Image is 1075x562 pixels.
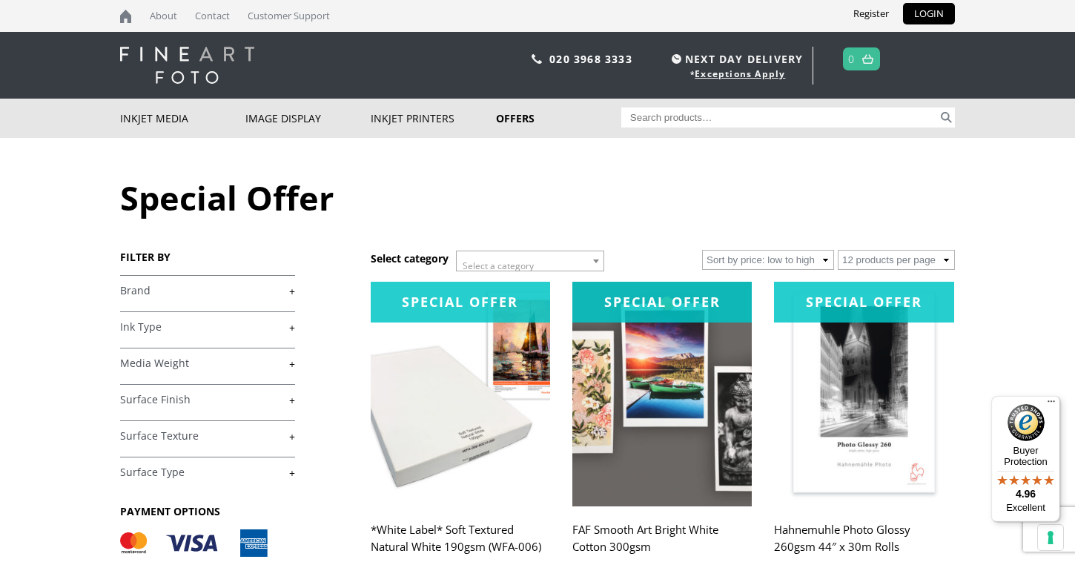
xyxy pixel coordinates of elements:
[862,54,873,64] img: basket.svg
[463,259,534,272] span: Select a category
[1016,488,1036,500] span: 4.96
[702,250,834,270] select: Shop order
[695,67,785,80] a: Exceptions Apply
[371,282,550,506] img: *White Label* Soft Textured Natural White 190gsm (WFA-006)
[245,99,371,138] a: Image Display
[1008,404,1045,441] img: Trusted Shops Trustmark
[120,47,254,84] img: logo-white.svg
[371,282,550,323] div: Special Offer
[621,108,939,128] input: Search products…
[572,282,752,323] div: Special Offer
[938,108,955,128] button: Search
[120,284,295,298] a: +
[496,99,621,138] a: Offers
[120,275,295,305] h4: Brand
[120,311,295,341] h4: Ink Type
[848,48,855,70] a: 0
[120,348,295,377] h4: Media Weight
[532,54,542,64] img: phone.svg
[1038,525,1063,550] button: Your consent preferences for tracking technologies
[991,502,1060,514] p: Excellent
[120,320,295,334] a: +
[991,396,1060,522] button: Trusted Shops TrustmarkBuyer Protection4.96Excellent
[774,282,953,323] div: Special Offer
[371,99,496,138] a: Inkjet Printers
[668,50,803,67] span: NEXT DAY DELIVERY
[1042,396,1060,414] button: Menu
[991,445,1060,467] p: Buyer Protection
[120,357,295,371] a: +
[842,3,900,24] a: Register
[120,393,295,407] a: +
[774,282,953,506] img: Hahnemuhle Photo Glossy 260gsm 44" x 30m Rolls
[120,429,295,443] a: +
[371,251,449,265] h3: Select category
[120,420,295,450] h4: Surface Texture
[120,384,295,414] h4: Surface Finish
[672,54,681,64] img: time.svg
[120,457,295,486] h4: Surface Type
[903,3,955,24] a: LOGIN
[120,250,295,264] h3: FILTER BY
[120,504,295,518] h3: PAYMENT OPTIONS
[120,466,295,480] a: +
[120,175,955,220] h1: Special Offer
[572,282,752,506] img: FAF Smooth Art Bright White Cotton 300gsm
[120,99,245,138] a: Inkjet Media
[549,52,632,66] a: 020 3968 3333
